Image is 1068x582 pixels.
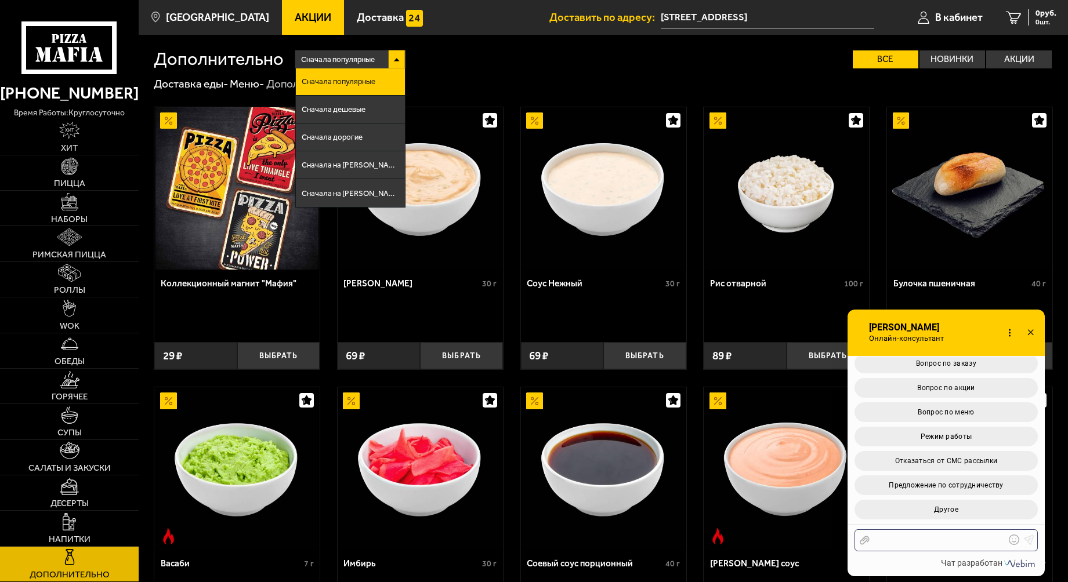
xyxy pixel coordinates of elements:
[853,50,918,68] label: Все
[705,107,868,270] img: Рис отварной
[61,144,78,152] span: Хит
[986,50,1052,68] label: Акции
[855,402,1038,422] button: Вопрос по меню
[888,107,1051,270] img: Булочка пшеничная
[709,392,726,409] img: Акционный
[709,528,726,545] img: Острое блюдо
[155,107,318,270] img: Коллекционный магнит "Мафия"
[521,387,686,550] a: АкционныйСоевый соус порционный
[934,505,958,514] span: Другое
[855,427,1038,446] button: Режим работы
[918,408,974,416] span: Вопрос по меню
[51,215,88,224] span: Наборы
[709,112,726,129] img: Акционный
[166,12,269,23] span: [GEOGRAPHIC_DATA]
[302,133,363,141] span: Сначала дорогие
[161,558,301,569] div: Васаби
[919,50,985,68] label: Новинки
[482,279,497,289] span: 30 г
[339,387,502,550] img: Имбирь
[1036,19,1056,26] span: 0 шт.
[406,10,423,27] img: 15daf4d41897b9f0e9f617042186c801.svg
[32,250,106,259] span: Римская пицца
[935,12,983,23] span: В кабинет
[665,559,680,569] span: 40 г
[343,392,360,409] img: Акционный
[160,112,177,129] img: Акционный
[521,107,686,270] a: АкционныйСоус Нежный
[704,387,869,550] a: АкционныйОстрое блюдоСпайси соус
[916,359,976,368] span: Вопрос по заказу
[338,387,503,550] a: АкционныйИмбирь
[527,278,662,289] div: Соус Нежный
[295,12,331,23] span: Акции
[339,107,502,270] img: Соус Деликатес
[338,107,503,270] a: АкционныйСоус Деликатес
[710,278,841,289] div: Рис отварной
[50,499,89,508] span: Десерты
[54,286,85,294] span: Роллы
[868,334,951,343] span: Онлайн-консультант
[868,322,951,333] span: [PERSON_NAME]
[60,322,79,330] span: WOK
[30,570,110,579] span: Дополнительно
[712,350,732,361] span: 89 ₽
[895,457,998,465] span: Отказаться от СМС рассылки
[1036,9,1056,17] span: 0 руб.
[302,106,365,113] span: Сначала дешевые
[665,279,680,289] span: 30 г
[549,12,661,23] span: Доставить по адресу:
[237,342,320,369] button: Выбрать
[230,77,264,90] a: Меню-
[889,481,1003,489] span: Предложение по сотрудничеству
[855,354,1038,373] button: Вопрос по заказу
[704,107,869,270] a: АкционныйРис отварной
[357,12,404,23] span: Доставка
[55,357,85,366] span: Обеды
[420,342,502,369] button: Выбрать
[343,278,479,289] div: [PERSON_NAME]
[28,464,111,472] span: Салаты и закуски
[526,392,543,409] img: Акционный
[301,49,375,70] span: Сначала популярные
[527,558,662,569] div: Соевый соус порционный
[844,279,863,289] span: 100 г
[526,112,543,129] img: Акционный
[57,428,82,437] span: Супы
[160,528,177,545] img: Острое блюдо
[705,387,868,550] img: Спайси соус
[160,392,177,409] img: Акционный
[529,350,548,361] span: 69 ₽
[855,451,1038,471] button: Отказаться от СМС рассылки
[343,558,479,569] div: Имбирь
[603,342,686,369] button: Выбрать
[661,7,874,28] input: Ваш адрес доставки
[49,535,90,544] span: Напитки
[1031,279,1046,289] span: 40 г
[154,50,284,68] h1: Дополнительно
[302,161,400,169] span: Сначала на [PERSON_NAME]
[855,500,1038,519] button: Другое
[163,350,182,361] span: 29 ₽
[917,384,975,392] span: Вопрос по акции
[855,475,1038,495] button: Предложение по сотрудничеству
[522,107,685,270] img: Соус Нежный
[893,278,1029,289] div: Булочка пшеничная
[921,432,972,441] span: Режим работы
[887,107,1052,270] a: АкционныйБулочка пшеничная
[266,77,346,92] div: Дополнительно
[855,378,1038,398] button: Вопрос по акции
[482,559,497,569] span: 30 г
[346,350,365,361] span: 69 ₽
[54,179,85,188] span: Пицца
[522,387,685,550] img: Соевый соус порционный
[941,558,1037,568] a: Чат разработан
[302,190,400,197] span: Сначала на [PERSON_NAME]
[155,387,318,550] img: Васаби
[161,278,311,289] div: Коллекционный магнит "Мафия"
[154,107,320,270] a: АкционныйКоллекционный магнит "Мафия"
[302,78,375,85] span: Сначала популярные
[710,558,846,569] div: [PERSON_NAME] соус
[154,77,228,90] a: Доставка еды-
[893,112,910,129] img: Акционный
